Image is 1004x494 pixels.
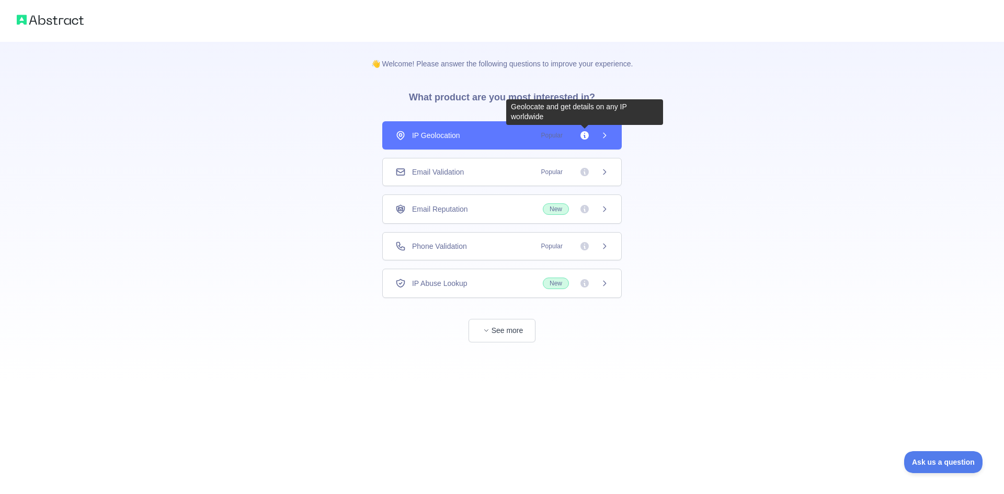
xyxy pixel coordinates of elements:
img: Abstract logo [17,13,84,27]
iframe: Toggle Customer Support [904,451,983,473]
span: Email Reputation [412,204,468,214]
span: Email Validation [412,167,464,177]
p: 👋 Welcome! Please answer the following questions to improve your experience. [355,42,650,69]
span: New [543,203,569,215]
button: See more [469,319,535,342]
span: IP Abuse Lookup [412,278,467,289]
span: Popular [535,130,569,141]
span: New [543,278,569,289]
div: Geolocate and get details on any IP worldwide [511,102,658,122]
span: Popular [535,241,569,251]
h3: What product are you most interested in? [392,69,612,121]
span: Phone Validation [412,241,467,251]
span: IP Geolocation [412,130,460,141]
span: Popular [535,167,569,177]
